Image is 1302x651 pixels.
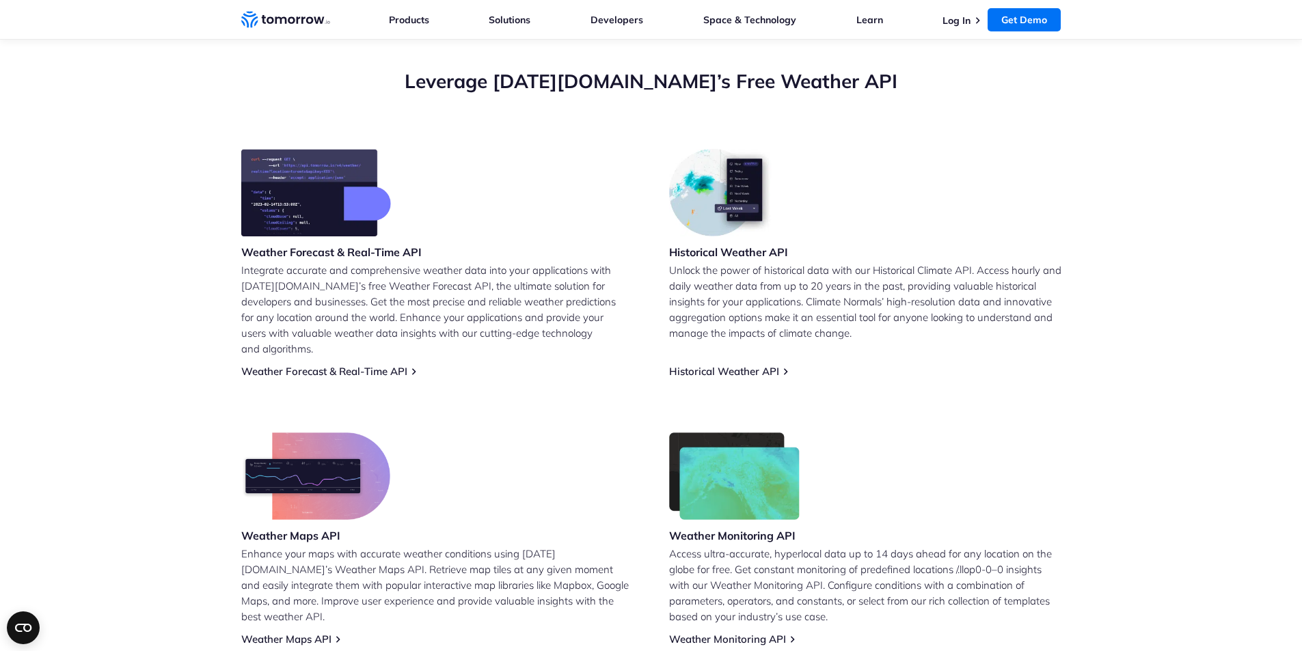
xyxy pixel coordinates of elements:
[669,633,786,646] a: Weather Monitoring API
[241,245,422,260] h3: Weather Forecast & Real-Time API
[241,546,634,624] p: Enhance your maps with accurate weather conditions using [DATE][DOMAIN_NAME]’s Weather Maps API. ...
[241,528,390,543] h3: Weather Maps API
[669,365,779,378] a: Historical Weather API
[241,633,331,646] a: Weather Maps API
[669,546,1061,624] p: Access ultra-accurate, hyperlocal data up to 14 days ahead for any location on the globe for free...
[241,365,407,378] a: Weather Forecast & Real-Time API
[591,14,643,26] a: Developers
[241,10,330,30] a: Home link
[7,611,40,644] button: Open CMP widget
[669,262,1061,341] p: Unlock the power of historical data with our Historical Climate API. Access hourly and daily weat...
[389,14,429,26] a: Products
[942,14,971,27] a: Log In
[669,245,788,260] h3: Historical Weather API
[241,68,1061,94] h2: Leverage [DATE][DOMAIN_NAME]’s Free Weather API
[988,8,1061,31] a: Get Demo
[703,14,796,26] a: Space & Technology
[669,528,800,543] h3: Weather Monitoring API
[241,262,634,357] p: Integrate accurate and comprehensive weather data into your applications with [DATE][DOMAIN_NAME]...
[856,14,883,26] a: Learn
[489,14,530,26] a: Solutions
